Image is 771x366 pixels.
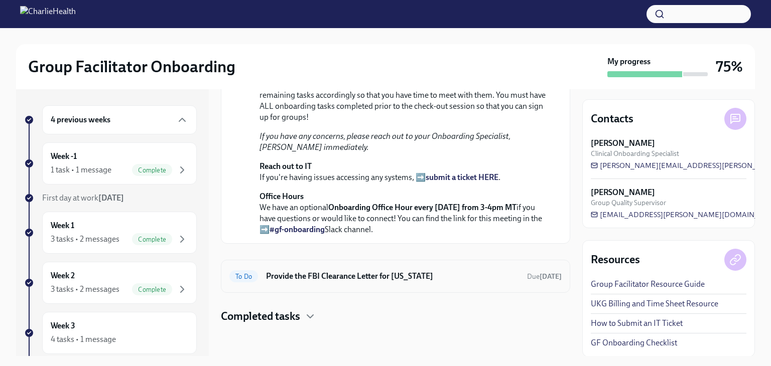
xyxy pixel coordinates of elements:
[591,252,640,267] h4: Resources
[42,105,197,134] div: 4 previous weeks
[266,271,519,282] h6: Provide the FBI Clearance Letter for [US_STATE]
[24,142,197,185] a: Week -11 task • 1 messageComplete
[24,262,197,304] a: Week 23 tasks • 2 messagesComplete
[591,187,655,198] strong: [PERSON_NAME]
[591,318,683,329] a: How to Submit an IT Ticket
[98,193,124,203] strong: [DATE]
[260,161,312,171] strong: Reach out to IT
[20,6,76,22] img: CharlieHealth
[42,193,124,203] span: First day at work
[591,149,679,158] span: Clinical Onboarding Specialist
[591,111,633,126] h4: Contacts
[591,337,677,348] a: GF Onboarding Checklist
[229,268,562,284] a: To DoProvide the FBI Clearance Letter for [US_STATE]Due[DATE]
[527,272,562,281] span: September 23rd, 2025 10:00
[260,191,546,235] p: We have an optional if you have questions or would like to connect! You can find the link for thi...
[24,312,197,354] a: Week 34 tasks • 1 message
[260,192,304,201] strong: Office Hours
[540,272,562,281] strong: [DATE]
[716,58,743,76] h3: 75%
[260,68,546,123] p: Please note: You are required to meet with your Onboarding Specialist, [PERSON_NAME], for your fi...
[260,131,510,152] em: If you have any concerns, please reach out to your Onboarding Specialist, [PERSON_NAME] immediately.
[132,286,172,293] span: Complete
[426,172,498,182] a: submit a ticket HERE
[51,234,119,245] div: 3 tasks • 2 messages
[51,334,116,345] div: 4 tasks • 1 message
[24,212,197,254] a: Week 13 tasks • 2 messagesComplete
[221,309,300,324] h4: Completed tasks
[132,236,172,243] span: Complete
[527,272,562,281] span: Due
[260,161,546,183] p: If you're having issues accessing any systems, ➡️ .
[51,151,77,162] h6: Week -1
[229,273,258,280] span: To Do
[132,166,172,174] span: Complete
[328,203,517,212] strong: Onboarding Office Hour every [DATE] from 3-4pm MT
[51,284,119,295] div: 3 tasks • 2 messages
[270,225,325,234] a: #gf-onboarding
[51,164,111,175] div: 1 task • 1 message
[591,198,666,208] span: Group Quality Supervisor
[51,270,75,281] h6: Week 2
[51,114,110,125] h6: 4 previous weeks
[221,309,570,324] div: Completed tasks
[607,56,651,67] strong: My progress
[591,279,705,290] a: Group Facilitator Resource Guide
[591,138,655,149] strong: [PERSON_NAME]
[51,320,75,331] h6: Week 3
[51,220,74,231] h6: Week 1
[591,298,718,309] a: UKG Billing and Time Sheet Resource
[28,57,235,77] h2: Group Facilitator Onboarding
[24,193,197,204] a: First day at work[DATE]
